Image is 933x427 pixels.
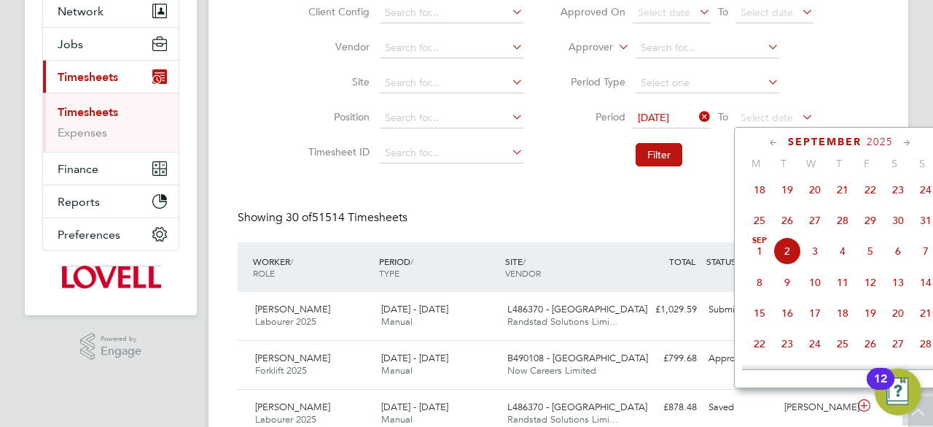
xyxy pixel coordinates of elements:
span: Forklift 2025 [255,364,307,377]
span: 12 [856,269,884,296]
label: Timesheet ID [304,145,370,158]
span: 8 [746,269,773,296]
span: [PERSON_NAME] [255,303,330,315]
span: [DATE] - [DATE] [381,352,448,364]
span: 29 [856,207,884,234]
div: PERIOD [375,248,501,286]
label: Approver [547,40,613,55]
span: Engage [101,345,141,358]
img: lovell-logo-retina.png [60,266,160,289]
div: £878.48 [627,396,703,420]
span: 15 [746,299,773,327]
span: Sep [746,237,773,245]
span: [PERSON_NAME] [255,352,330,364]
input: Search for... [636,38,779,58]
span: 29 [746,361,773,388]
div: Submitted [703,298,778,322]
span: 2 [773,237,801,265]
span: Network [58,4,104,18]
span: 21 [829,176,856,204]
span: 23 [773,330,801,358]
span: 5 [856,237,884,265]
span: Jobs [58,37,83,51]
span: Reports [58,195,100,209]
span: Powered by [101,333,141,345]
span: Manual [381,315,413,328]
span: T [770,157,797,170]
span: TYPE [379,267,399,279]
span: 26 [773,207,801,234]
span: L486370 - [GEOGRAPHIC_DATA] [507,303,647,315]
span: 51514 Timesheets [286,210,407,225]
input: Search for... [380,108,523,128]
button: Timesheets [43,61,179,93]
span: 25 [829,330,856,358]
button: Open Resource Center, 12 new notifications [875,369,921,415]
span: [PERSON_NAME] [255,401,330,413]
span: M [742,157,770,170]
span: 28 [829,207,856,234]
input: Search for... [380,73,523,93]
a: Timesheets [58,105,118,119]
span: 23 [884,176,912,204]
span: 22 [746,330,773,358]
span: 30 [884,207,912,234]
span: W [797,157,825,170]
span: Select date [638,6,690,19]
span: 25 [746,207,773,234]
span: 19 [773,176,801,204]
span: 30 [773,361,801,388]
label: Approved On [560,5,625,18]
button: Reports [43,185,179,218]
span: Now Careers Limited [507,364,596,377]
span: 13 [884,269,912,296]
span: To [714,2,733,21]
span: 17 [801,299,829,327]
span: [DATE] - [DATE] [381,303,448,315]
span: / [290,255,293,267]
span: 1 [746,237,773,265]
span: 2025 [867,136,893,148]
a: Expenses [58,126,107,139]
span: Randstad Solutions Limi… [507,315,619,328]
span: 20 [884,299,912,327]
button: Filter [636,143,682,166]
button: Finance [43,153,179,185]
span: Preferences [58,228,120,242]
div: Timesheets [43,93,179,152]
label: Site [304,75,370,88]
button: Jobs [43,28,179,60]
span: 18 [746,176,773,204]
span: September [788,136,862,148]
span: Randstad Solutions Limi… [507,413,619,426]
span: / [523,255,526,267]
div: WORKER [249,248,375,286]
span: Manual [381,364,413,377]
label: Vendor [304,40,370,53]
span: 27 [801,207,829,234]
span: S [881,157,908,170]
span: Select date [741,6,793,19]
span: / [410,255,413,267]
a: Powered byEngage [80,333,142,361]
label: Position [304,110,370,123]
div: £1,029.59 [627,298,703,322]
span: 6 [884,237,912,265]
span: Timesheets [58,70,118,84]
span: ROLE [253,267,275,279]
div: [PERSON_NAME] [778,396,854,420]
span: Select date [741,111,793,124]
span: [DATE] - [DATE] [381,401,448,413]
span: 10 [801,269,829,296]
span: TOTAL [669,255,695,267]
div: £799.68 [627,347,703,371]
span: 18 [829,299,856,327]
span: 24 [801,330,829,358]
div: 12 [874,379,887,398]
label: Client Config [304,5,370,18]
span: 22 [856,176,884,204]
span: F [853,157,881,170]
span: 9 [773,269,801,296]
div: STATUS [703,248,778,274]
span: 19 [856,299,884,327]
